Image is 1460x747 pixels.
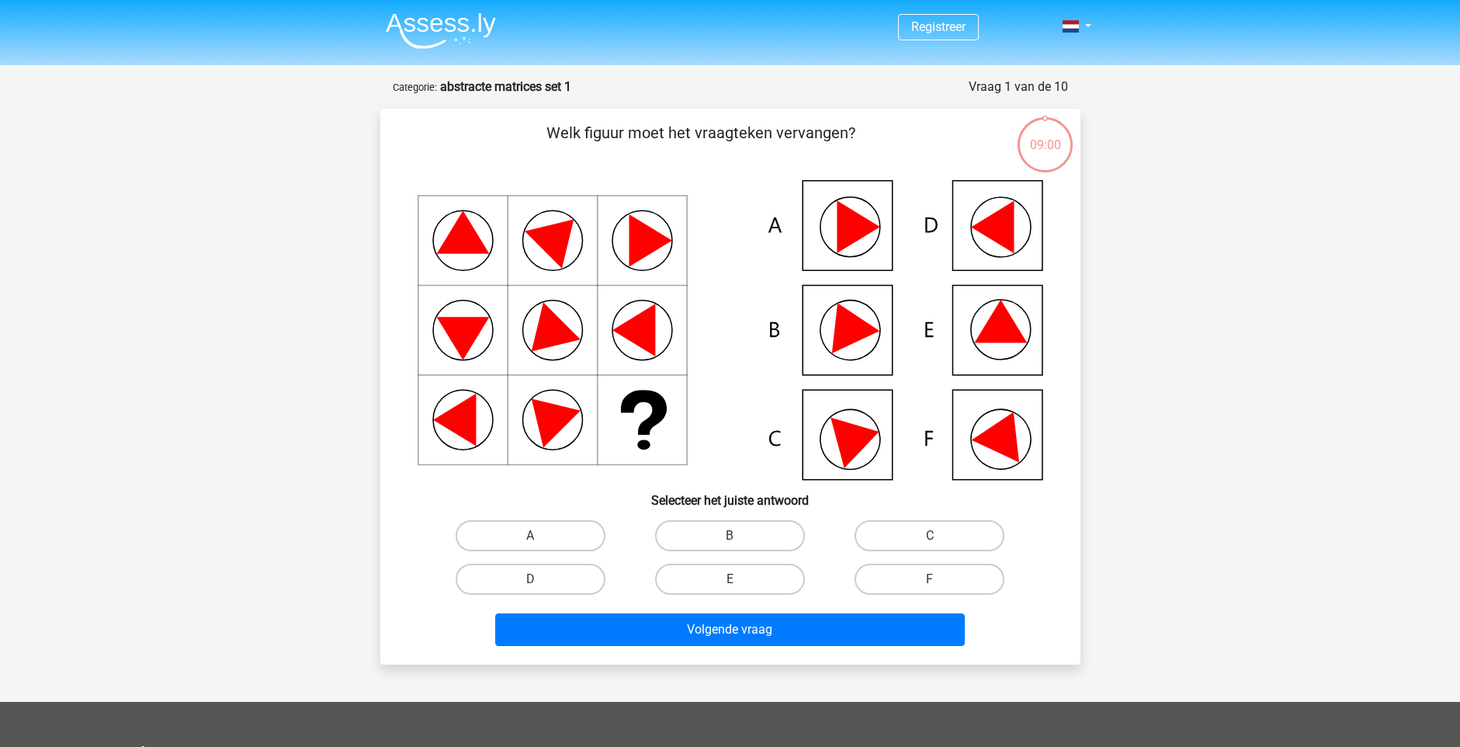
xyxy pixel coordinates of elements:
label: A [456,520,605,551]
div: Vraag 1 van de 10 [969,78,1068,96]
strong: abstracte matrices set 1 [440,79,571,94]
label: D [456,564,605,595]
label: F [855,564,1004,595]
label: E [655,564,805,595]
div: 09:00 [1016,116,1074,155]
button: Volgende vraag [495,613,965,646]
a: Registreer [911,19,966,34]
label: C [855,520,1004,551]
h6: Selecteer het juiste antwoord [405,481,1056,508]
small: Categorie: [393,82,437,93]
p: Welk figuur moet het vraagteken vervangen? [405,121,997,168]
img: Assessly [386,12,496,49]
label: B [655,520,805,551]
